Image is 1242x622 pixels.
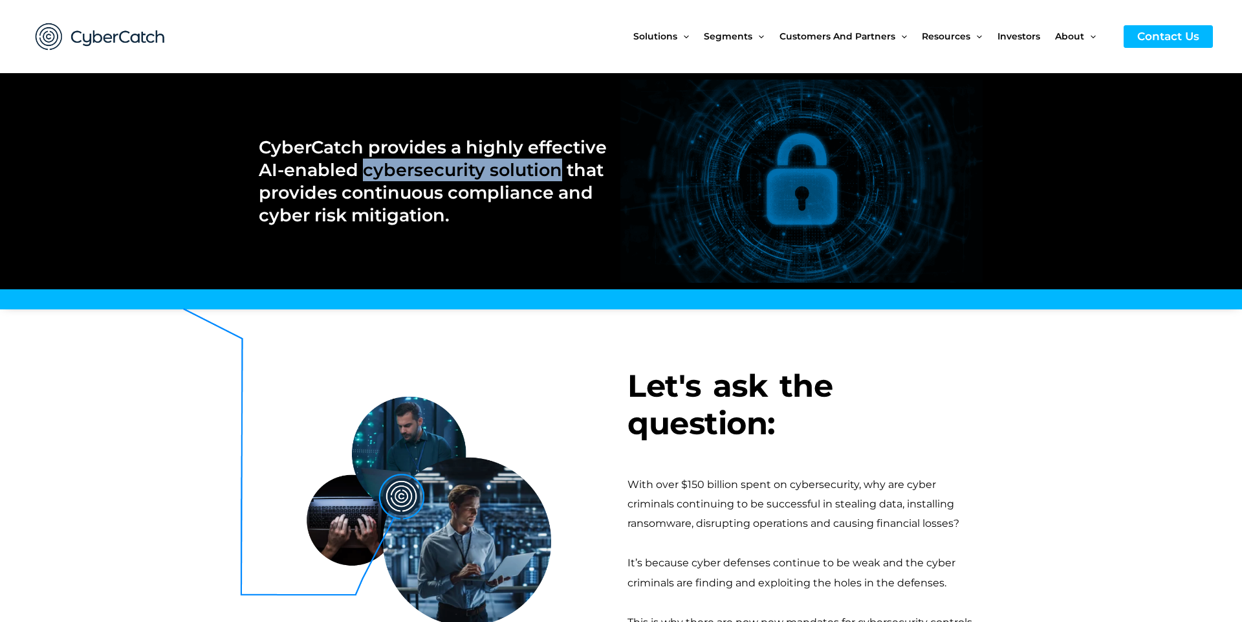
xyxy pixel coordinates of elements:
span: Menu Toggle [677,9,689,63]
span: Menu Toggle [752,9,764,63]
span: Customers and Partners [779,9,895,63]
img: CyberCatch [23,10,178,63]
span: Resources [922,9,970,63]
span: Solutions [633,9,677,63]
span: Segments [704,9,752,63]
h3: Let's ask the question: [627,368,983,442]
nav: Site Navigation: New Main Menu [633,9,1111,63]
span: Menu Toggle [1084,9,1096,63]
div: It’s because cyber defenses continue to be weak and the cyber criminals are finding and exploitin... [627,553,983,593]
span: About [1055,9,1084,63]
h2: CyberCatch provides a highly effective AI-enabled cybersecurity solution that provides continuous... [259,136,607,227]
a: Investors [997,9,1055,63]
span: Menu Toggle [895,9,907,63]
span: Investors [997,9,1040,63]
a: Contact Us [1124,25,1213,48]
span: Menu Toggle [970,9,982,63]
div: With over $150 billion spent on cybersecurity, why are cyber criminals continuing to be successfu... [627,475,983,534]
